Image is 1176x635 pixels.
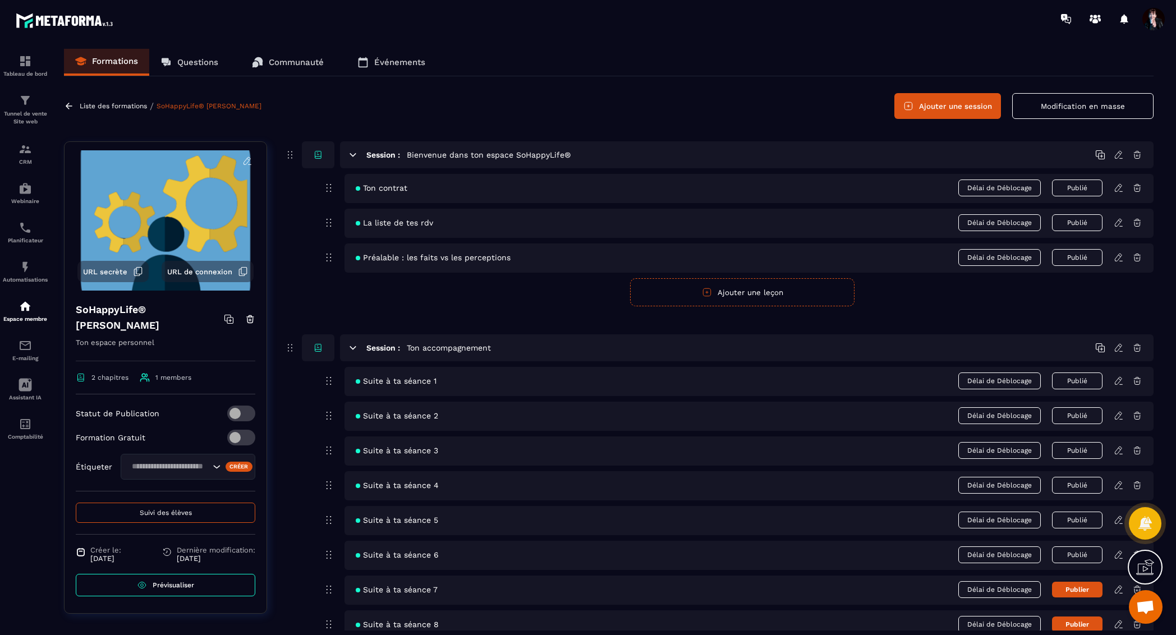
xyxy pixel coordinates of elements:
span: Préalable : les faits vs les perceptions [356,253,511,262]
button: Ajouter une session [894,93,1001,119]
p: [DATE] [90,554,121,563]
a: Communauté [241,49,335,76]
span: Délai de Déblocage [958,214,1041,231]
button: Suivi des élèves [76,503,255,523]
div: Ouvrir le chat [1129,590,1163,624]
img: formation [19,142,32,156]
a: formationformationCRM [3,134,48,173]
p: Étiqueter [76,462,112,471]
button: Publié [1052,477,1102,494]
span: Délai de Déblocage [958,442,1041,459]
a: formationformationTunnel de vente Site web [3,85,48,134]
button: URL secrète [77,261,149,282]
span: Suite à ta séance 6 [356,550,439,559]
img: background [73,150,258,291]
span: Délai de Déblocage [958,512,1041,528]
span: La liste de tes rdv [356,218,433,227]
span: 1 members [155,374,191,381]
span: / [150,101,154,112]
button: Publié [1052,180,1102,196]
h6: Session : [366,150,400,159]
input: Search for option [128,461,210,473]
img: email [19,339,32,352]
p: Tableau de bord [3,71,48,77]
p: Assistant IA [3,394,48,401]
img: logo [16,10,117,31]
img: automations [19,182,32,195]
span: Suite à ta séance 2 [356,411,438,420]
span: Délai de Déblocage [958,477,1041,494]
span: Délai de Déblocage [958,180,1041,196]
a: automationsautomationsEspace membre [3,291,48,330]
p: Planificateur [3,237,48,243]
span: URL de connexion [167,268,232,276]
span: Prévisualiser [153,581,194,589]
a: SoHappyLife® [PERSON_NAME] [157,102,261,110]
span: Suite à ta séance 5 [356,516,438,524]
button: Publié [1052,546,1102,563]
img: accountant [19,417,32,431]
a: Formations [64,49,149,76]
img: automations [19,260,32,274]
button: Publié [1052,442,1102,459]
span: URL secrète [83,268,127,276]
span: Suite à ta séance 3 [356,446,438,455]
a: Liste des formations [80,102,147,110]
p: Communauté [269,57,324,67]
img: automations [19,300,32,313]
span: Suivi des élèves [140,509,192,517]
span: 2 chapitres [91,374,128,381]
a: accountantaccountantComptabilité [3,409,48,448]
img: formation [19,94,32,107]
a: Assistant IA [3,370,48,409]
p: Ton espace personnel [76,336,255,361]
span: Suite à ta séance 8 [356,620,439,629]
span: Dernière modification: [177,546,255,554]
span: Délai de Déblocage [958,581,1041,598]
button: Publier [1052,582,1102,597]
h6: Session : [366,343,400,352]
a: Questions [149,49,229,76]
p: Tunnel de vente Site web [3,110,48,126]
p: Questions [177,57,218,67]
img: formation [19,54,32,68]
p: Automatisations [3,277,48,283]
h4: SoHappyLife® [PERSON_NAME] [76,302,224,333]
a: emailemailE-mailing [3,330,48,370]
span: Délai de Déblocage [958,616,1041,633]
span: Suite à ta séance 7 [356,585,438,594]
h5: Ton accompagnement [407,342,491,353]
p: CRM [3,159,48,165]
span: Délai de Déblocage [958,546,1041,563]
p: E-mailing [3,355,48,361]
button: Modification en masse [1012,93,1154,119]
button: Publié [1052,512,1102,528]
span: Délai de Déblocage [958,249,1041,266]
a: schedulerschedulerPlanificateur [3,213,48,252]
button: Publié [1052,249,1102,266]
span: Délai de Déblocage [958,407,1041,424]
button: Publié [1052,214,1102,231]
span: Délai de Déblocage [958,372,1041,389]
a: Événements [346,49,437,76]
button: Publié [1052,407,1102,424]
p: Formations [92,56,138,66]
p: Formation Gratuit [76,433,145,442]
span: Suite à ta séance 1 [356,376,437,385]
a: automationsautomationsWebinaire [3,173,48,213]
a: automationsautomationsAutomatisations [3,252,48,291]
button: Publier [1052,616,1102,632]
div: Créer [226,462,253,472]
p: Statut de Publication [76,409,159,418]
button: Publié [1052,372,1102,389]
h5: Bienvenue dans ton espace SoHappyLife® [407,149,571,160]
p: [DATE] [177,554,255,563]
p: Webinaire [3,198,48,204]
a: formationformationTableau de bord [3,46,48,85]
img: scheduler [19,221,32,234]
div: Search for option [121,454,255,480]
button: URL de connexion [162,261,254,282]
span: Ton contrat [356,183,407,192]
button: Ajouter une leçon [630,278,855,306]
